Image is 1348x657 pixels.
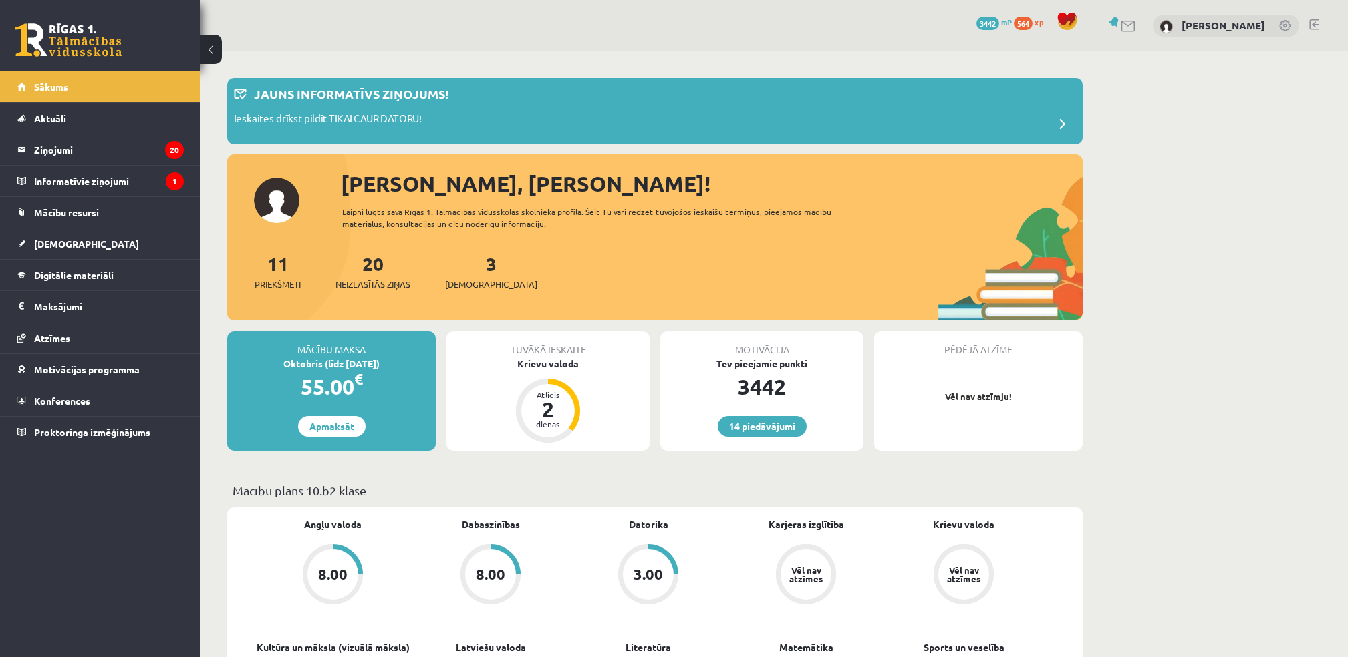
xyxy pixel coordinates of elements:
a: 8.00 [254,544,412,607]
a: Angļu valoda [304,517,362,531]
a: Krievu valoda [933,517,994,531]
a: [PERSON_NAME] [1182,19,1265,32]
a: Digitālie materiāli [17,260,184,290]
a: Apmaksāt [298,416,366,437]
div: 55.00 [227,371,436,403]
a: Vēl nav atzīmes [885,544,1043,607]
a: Dabaszinības [462,517,520,531]
a: [DEMOGRAPHIC_DATA] [17,228,184,259]
span: Neizlasītās ziņas [335,278,410,291]
a: 3442 mP [976,17,1012,27]
span: Mācību resursi [34,206,99,218]
a: 564 xp [1014,17,1050,27]
i: 20 [165,141,184,159]
p: Vēl nav atzīmju! [881,390,1076,403]
div: Krievu valoda [446,357,650,371]
div: Motivācija [660,331,863,357]
a: Literatūra [626,640,671,654]
span: [DEMOGRAPHIC_DATA] [445,278,537,291]
div: 3442 [660,371,863,403]
a: Datorika [629,517,668,531]
a: Maksājumi [17,291,184,322]
div: Pēdējā atzīme [874,331,1083,357]
div: Vēl nav atzīmes [945,566,982,583]
div: 8.00 [476,567,505,582]
a: Vēl nav atzīmes [727,544,885,607]
div: Tuvākā ieskaite [446,331,650,357]
div: 3.00 [634,567,663,582]
a: Krievu valoda Atlicis 2 dienas [446,357,650,445]
img: Aldis Smirnovs [1160,20,1173,33]
a: 8.00 [412,544,569,607]
p: Ieskaites drīkst pildīt TIKAI CAUR DATORU! [234,111,422,130]
span: Sākums [34,81,68,93]
a: Sākums [17,71,184,102]
a: 20Neizlasītās ziņas [335,252,410,291]
div: Atlicis [528,391,568,399]
div: 8.00 [318,567,348,582]
span: Proktoringa izmēģinājums [34,426,150,438]
a: Aktuāli [17,103,184,134]
a: Sports un veselība [924,640,1004,654]
a: Konferences [17,385,184,416]
span: Priekšmeti [255,278,301,291]
div: [PERSON_NAME], [PERSON_NAME]! [341,168,1083,200]
legend: Informatīvie ziņojumi [34,166,184,196]
div: Vēl nav atzīmes [787,566,825,583]
span: 3442 [976,17,999,30]
span: Aktuāli [34,112,66,124]
div: Oktobris (līdz [DATE]) [227,357,436,371]
div: Laipni lūgts savā Rīgas 1. Tālmācības vidusskolas skolnieka profilā. Šeit Tu vari redzēt tuvojošo... [342,206,855,230]
div: Mācību maksa [227,331,436,357]
a: 3.00 [569,544,727,607]
a: Mācību resursi [17,197,184,228]
a: Karjeras izglītība [769,517,844,531]
a: Atzīmes [17,322,184,353]
a: Rīgas 1. Tālmācības vidusskola [15,23,122,57]
span: Konferences [34,395,90,407]
span: Digitālie materiāli [34,269,114,281]
a: 3[DEMOGRAPHIC_DATA] [445,252,537,291]
a: Informatīvie ziņojumi1 [17,166,184,196]
span: xp [1035,17,1043,27]
a: Latviešu valoda [456,640,526,654]
a: Matemātika [779,640,833,654]
div: 2 [528,399,568,420]
a: Jauns informatīvs ziņojums! Ieskaites drīkst pildīt TIKAI CAUR DATORU! [234,85,1076,138]
a: Motivācijas programma [17,354,184,385]
span: Atzīmes [34,332,70,344]
legend: Ziņojumi [34,134,184,165]
a: Ziņojumi20 [17,134,184,165]
p: Jauns informatīvs ziņojums! [254,85,448,103]
a: Kultūra un māksla (vizuālā māksla) [257,640,410,654]
span: Motivācijas programma [34,363,140,375]
span: € [354,369,363,389]
div: dienas [528,420,568,428]
p: Mācību plāns 10.b2 klase [233,481,1077,499]
span: [DEMOGRAPHIC_DATA] [34,238,139,250]
span: mP [1001,17,1012,27]
a: 14 piedāvājumi [718,416,807,437]
a: 11Priekšmeti [255,252,301,291]
a: Proktoringa izmēģinājums [17,417,184,447]
span: 564 [1014,17,1033,30]
div: Tev pieejamie punkti [660,357,863,371]
legend: Maksājumi [34,291,184,322]
i: 1 [166,172,184,190]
